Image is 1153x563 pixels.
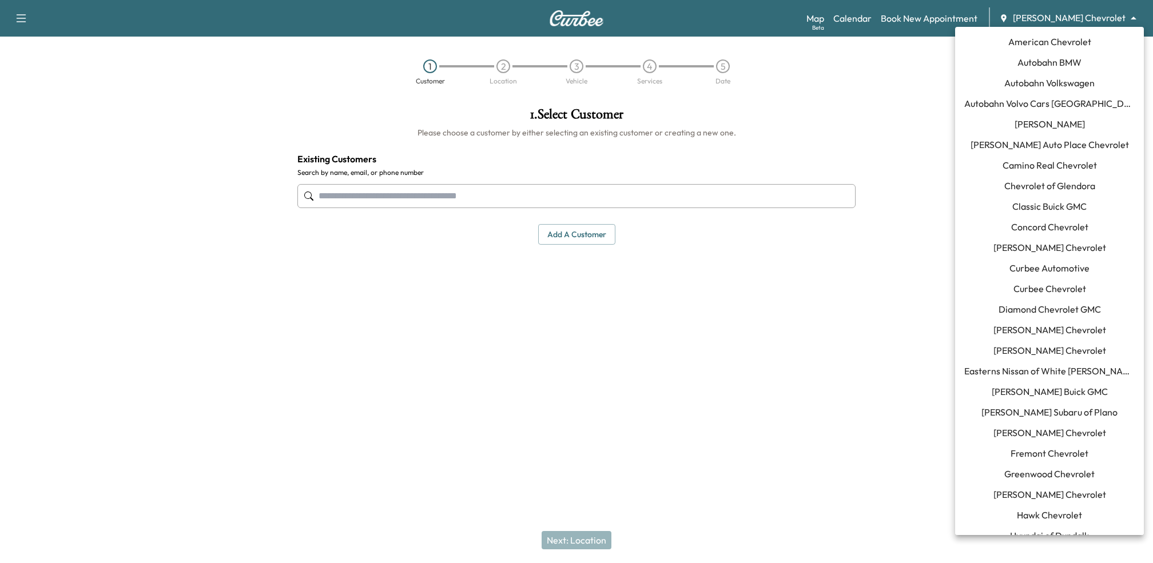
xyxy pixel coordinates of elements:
span: Chevrolet of Glendora [1004,179,1095,193]
span: Classic Buick GMC [1012,199,1087,213]
span: [PERSON_NAME] Chevrolet [993,241,1106,254]
span: Autobahn Volkswagen [1004,76,1095,90]
span: Curbee Chevrolet [1013,282,1086,296]
span: Curbee Automotive [1009,261,1090,275]
span: [PERSON_NAME] Chevrolet [993,488,1106,501]
span: Concord Chevrolet [1011,220,1088,234]
span: [PERSON_NAME] Chevrolet [993,426,1106,440]
span: Diamond Chevrolet GMC [999,302,1101,316]
span: Camino Real Chevrolet [1003,158,1097,172]
span: Autobahn BMW [1017,55,1082,69]
span: [PERSON_NAME] Chevrolet [993,323,1106,337]
span: [PERSON_NAME] Chevrolet [993,344,1106,357]
span: Hyundai of Dundalk [1010,529,1089,542]
span: [PERSON_NAME] Auto Place Chevrolet [971,138,1129,151]
span: Fremont Chevrolet [1011,446,1088,460]
span: American Chevrolet [1008,35,1091,49]
span: Hawk Chevrolet [1017,508,1082,522]
span: Autobahn Volvo Cars [GEOGRAPHIC_DATA] [964,97,1135,110]
span: Easterns Nissan of White [PERSON_NAME] [964,364,1135,378]
span: [PERSON_NAME] Buick GMC [992,385,1108,398]
span: [PERSON_NAME] [1015,117,1085,131]
span: Greenwood Chevrolet [1004,467,1095,481]
span: [PERSON_NAME] Subaru of Plano [981,405,1118,419]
